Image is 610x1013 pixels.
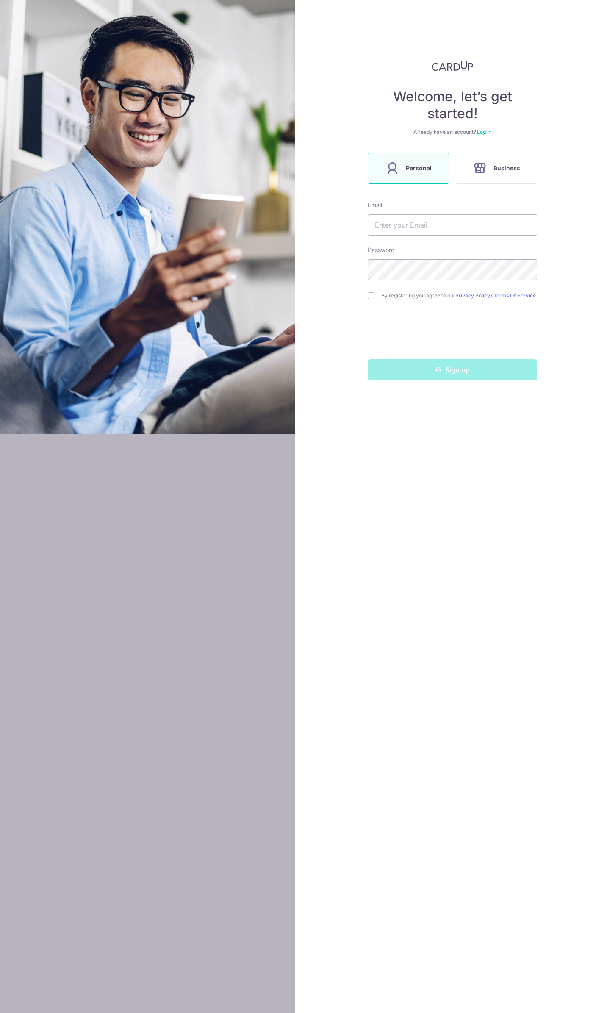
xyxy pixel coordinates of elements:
[368,88,537,122] h4: Welcome, let’s get started!
[388,316,517,349] iframe: reCAPTCHA
[368,246,395,254] label: Password
[364,153,452,184] a: Personal
[452,153,541,184] a: Business
[494,292,536,299] a: Terms Of Service
[368,214,537,236] input: Enter your Email
[368,129,537,136] div: Already have an account?
[455,292,490,299] a: Privacy Policy
[381,292,537,299] label: By registering you agree to our &
[368,201,382,209] label: Email
[406,163,432,173] span: Personal
[494,163,520,173] span: Business
[432,61,473,71] img: CardUp Logo
[477,129,491,135] a: Log in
